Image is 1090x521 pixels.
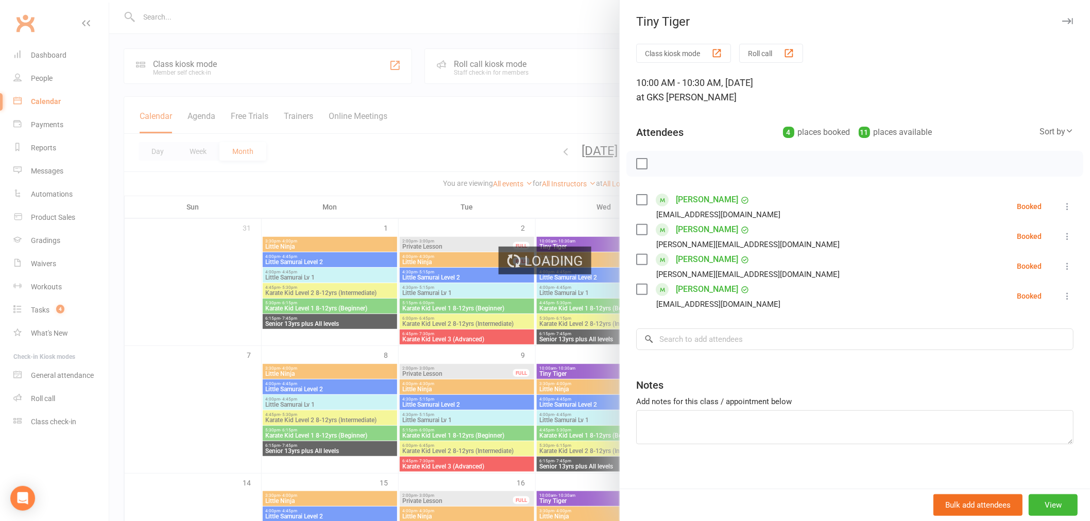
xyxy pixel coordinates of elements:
[1017,292,1042,300] div: Booked
[636,395,1074,408] div: Add notes for this class / appointment below
[636,92,737,102] span: at GKS [PERSON_NAME]
[656,298,780,311] div: [EMAIL_ADDRESS][DOMAIN_NAME]
[783,125,850,140] div: places booked
[933,494,1023,516] button: Bulk add attendees
[676,192,738,208] a: [PERSON_NAME]
[636,378,663,392] div: Notes
[676,281,738,298] a: [PERSON_NAME]
[656,268,840,281] div: [PERSON_NAME][EMAIL_ADDRESS][DOMAIN_NAME]
[859,127,870,138] div: 11
[1017,233,1042,240] div: Booked
[656,208,780,221] div: [EMAIL_ADDRESS][DOMAIN_NAME]
[10,486,35,511] div: Open Intercom Messenger
[859,125,932,140] div: places available
[1017,203,1042,210] div: Booked
[656,238,840,251] div: [PERSON_NAME][EMAIL_ADDRESS][DOMAIN_NAME]
[636,44,731,63] button: Class kiosk mode
[1017,263,1042,270] div: Booked
[676,221,738,238] a: [PERSON_NAME]
[636,328,1074,350] input: Search to add attendees
[739,44,803,63] button: Roll call
[1029,494,1078,516] button: View
[620,14,1090,29] div: Tiny Tiger
[676,251,738,268] a: [PERSON_NAME]
[636,125,684,140] div: Attendees
[783,127,794,138] div: 4
[636,76,1074,105] div: 10:00 AM - 10:30 AM, [DATE]
[1040,125,1074,138] div: Sort by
